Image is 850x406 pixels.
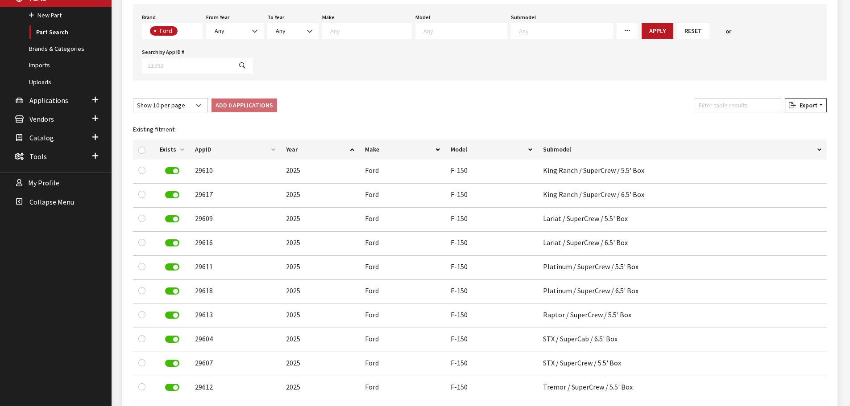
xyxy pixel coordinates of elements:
span: Vendors [29,115,54,123]
td: 29618 [190,280,281,304]
th: Year: activate to sort column ascending [281,139,359,160]
label: Make [322,13,335,21]
span: Any [215,27,224,35]
textarea: Search [423,27,507,35]
td: 2025 [281,352,359,376]
td: Platinum / SuperCrew / 6.5' Box [538,280,827,304]
th: AppID: activate to sort column ascending [190,139,281,160]
button: Export [785,98,827,112]
button: Remove item [150,26,159,36]
td: 2025 [281,280,359,304]
span: Any [267,23,319,39]
td: 29616 [190,232,281,256]
label: Remove Application [165,360,179,367]
span: Catalog [29,133,54,142]
span: Export [796,101,817,109]
span: or [726,27,731,36]
label: Model [415,13,430,21]
button: Reset [677,23,709,39]
input: 11393 [142,58,232,74]
span: Any [276,27,286,35]
th: Submodel: activate to sort column ascending [538,139,827,160]
td: Raptor / SuperCrew / 5.5' Box [538,304,827,328]
td: Ford [360,256,445,280]
td: Platinum / SuperCrew / 5.5' Box [538,256,827,280]
td: Ford [360,280,445,304]
label: Submodel [511,13,536,21]
span: × [153,27,157,35]
span: Ford [159,27,174,35]
td: Ford [360,328,445,352]
th: Make: activate to sort column ascending [360,139,445,160]
label: Remove Application [165,336,179,343]
td: F-150 [445,376,537,400]
td: F-150 [445,184,537,208]
td: F-150 [445,352,537,376]
label: Remove Application [165,167,179,174]
td: Ford [360,208,445,232]
th: Model: activate to sort column ascending [445,139,537,160]
td: STX / SuperCrew / 5.5' Box [538,352,827,376]
span: Any [273,26,313,36]
td: Lariat / SuperCrew / 5.5' Box [538,208,827,232]
td: STX / SuperCab / 6.5' Box [538,328,827,352]
td: Ford [360,232,445,256]
td: King Ranch / SuperCrew / 6.5' Box [538,184,827,208]
td: Ford [360,160,445,184]
span: Any [206,23,264,39]
td: Tremor / SuperCrew / 5.5' Box [538,376,827,400]
label: Remove Application [165,312,179,319]
td: 29613 [190,304,281,328]
label: Remove Application [165,191,179,198]
td: Ford [360,352,445,376]
td: Ford [360,304,445,328]
td: Ford [360,184,445,208]
label: Remove Application [165,263,179,271]
td: F-150 [445,208,537,232]
td: 29604 [190,328,281,352]
td: F-150 [445,304,537,328]
td: 29607 [190,352,281,376]
td: 29610 [190,160,281,184]
td: Ford [360,376,445,400]
label: Brand [142,13,156,21]
span: Applications [29,96,68,105]
textarea: Search [519,27,613,35]
td: 2025 [281,160,359,184]
label: From Year [206,13,229,21]
td: 2025 [281,376,359,400]
td: 29617 [190,184,281,208]
td: F-150 [445,328,537,352]
td: 29611 [190,256,281,280]
label: Remove Application [165,239,179,246]
label: To Year [267,13,284,21]
label: Search by App ID # [142,48,184,56]
caption: Existing fitment: [133,119,827,139]
td: F-150 [445,280,537,304]
td: F-150 [445,232,537,256]
td: Lariat / SuperCrew / 6.5' Box [538,232,827,256]
td: 2025 [281,208,359,232]
span: Tools [29,152,47,161]
span: Collapse Menu [29,197,74,206]
td: 2025 [281,304,359,328]
th: Exists: activate to sort column ascending [154,139,190,160]
label: Remove Application [165,215,179,222]
input: Filter table results [695,98,781,112]
td: 29609 [190,208,281,232]
td: 2025 [281,232,359,256]
button: Apply [642,23,673,39]
label: Remove Application [165,287,179,295]
td: 2025 [281,256,359,280]
span: My Profile [28,179,59,188]
span: Any [212,26,258,36]
td: 2025 [281,184,359,208]
label: Remove Application [165,384,179,391]
textarea: Search [330,27,411,35]
textarea: Search [180,28,185,36]
li: Ford [150,26,178,36]
td: King Ranch / SuperCrew / 5.5' Box [538,160,827,184]
td: 29612 [190,376,281,400]
td: 2025 [281,328,359,352]
td: F-150 [445,256,537,280]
